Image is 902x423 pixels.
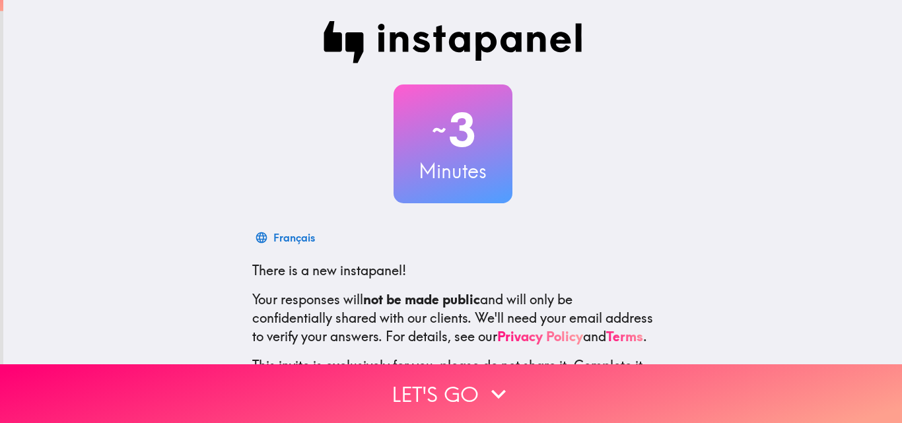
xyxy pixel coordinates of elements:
[252,356,654,393] p: This invite is exclusively for you, please do not share it. Complete it soon because spots are li...
[324,21,582,63] img: Instapanel
[273,228,315,247] div: Français
[606,328,643,344] a: Terms
[394,103,512,157] h2: 3
[252,290,654,346] p: Your responses will and will only be confidentially shared with our clients. We'll need your emai...
[430,110,448,150] span: ~
[252,262,406,278] span: There is a new instapanel!
[252,224,320,251] button: Français
[497,328,583,344] a: Privacy Policy
[394,157,512,185] h3: Minutes
[363,291,480,308] b: not be made public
